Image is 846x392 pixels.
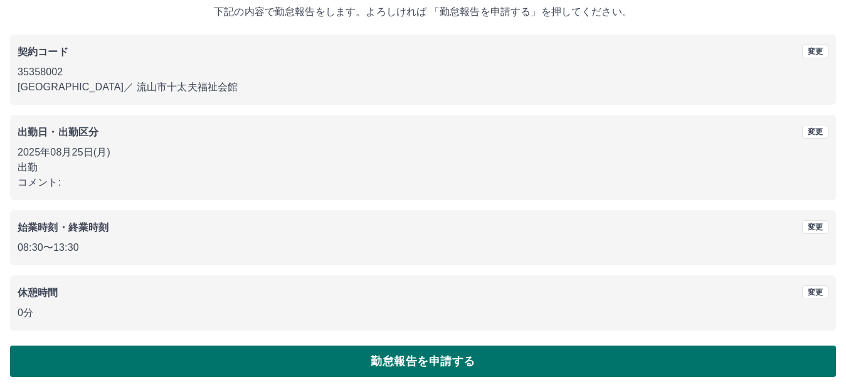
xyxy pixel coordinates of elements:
button: 勤怠報告を申請する [10,346,836,377]
b: 出勤日・出勤区分 [18,127,98,137]
p: 08:30 〜 13:30 [18,240,828,255]
b: 契約コード [18,46,68,57]
button: 変更 [802,45,828,58]
button: 変更 [802,285,828,299]
p: 0分 [18,305,828,320]
p: [GEOGRAPHIC_DATA] ／ 流山市十太夫福祉会館 [18,80,828,95]
p: コメント: [18,175,828,190]
p: 下記の内容で勤怠報告をします。よろしければ 「勤怠報告を申請する」を押してください。 [10,4,836,19]
b: 休憩時間 [18,287,58,298]
p: 35358002 [18,65,828,80]
button: 変更 [802,125,828,139]
p: 出勤 [18,160,828,175]
b: 始業時刻・終業時刻 [18,222,108,233]
p: 2025年08月25日(月) [18,145,828,160]
button: 変更 [802,220,828,234]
